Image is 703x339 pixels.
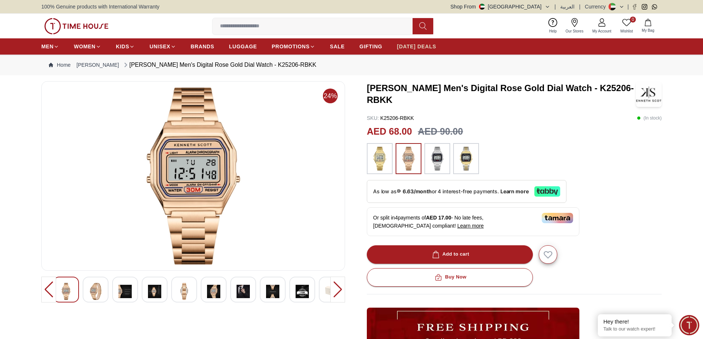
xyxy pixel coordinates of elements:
[266,283,279,300] img: Kenneth Scott Men's Digital Champagne Dial Watch - K25206-GBGC
[74,40,101,53] a: WOMEN
[149,43,170,50] span: UNISEX
[149,40,176,53] a: UNISEX
[41,55,662,75] nav: Breadcrumb
[637,114,662,122] p: ( In stock )
[48,87,339,264] img: Kenneth Scott Men's Digital Champagne Dial Watch - K25206-GBGC
[642,4,647,10] a: Instagram
[367,207,579,236] div: Or split in 4 payments of - No late fees, [DEMOGRAPHIC_DATA] compliant!
[561,17,588,35] a: Our Stores
[371,147,389,170] img: ...
[272,43,310,50] span: PROMOTIONS
[545,17,561,35] a: Help
[118,283,132,300] img: Kenneth Scott Men's Digital Champagne Dial Watch - K25206-GBGC
[330,43,345,50] span: SALE
[191,40,214,53] a: BRANDS
[367,125,412,139] h2: AED 68.00
[555,3,556,10] span: |
[418,125,463,139] h3: AED 90.00
[433,273,466,281] div: Buy Now
[563,28,586,34] span: Our Stores
[367,245,533,264] button: Add to cart
[627,3,629,10] span: |
[359,40,382,53] a: GIFTING
[585,3,609,10] div: Currency
[41,40,59,53] a: MEN
[589,28,614,34] span: My Account
[399,147,418,170] img: ...
[639,28,657,33] span: My Bag
[89,283,102,300] img: Kenneth Scott Men's Digital Champagne Dial Watch - K25206-GBGC
[616,17,637,35] a: 0Wishlist
[148,283,161,300] img: Kenneth Scott Men's Digital Champagne Dial Watch - K25206-GBGC
[451,3,550,10] button: Shop From[GEOGRAPHIC_DATA]
[122,60,317,69] div: [PERSON_NAME] Men's Digital Rose Gold Dial Watch - K25206-RBKK
[191,43,214,50] span: BRANDS
[397,43,436,50] span: [DATE] DEALS
[617,28,636,34] span: Wishlist
[679,315,699,335] div: Chat Widget
[323,89,338,103] span: 24%
[637,17,659,35] button: My Bag
[74,43,96,50] span: WOMEN
[560,3,575,10] button: العربية
[367,268,533,287] button: Buy Now
[41,43,54,50] span: MEN
[325,283,338,300] img: Kenneth Scott Men's Digital Champagne Dial Watch - K25206-GBGC
[207,283,220,300] img: Kenneth Scott Men's Digital Champagne Dial Watch - K25206-GBGC
[76,61,119,69] a: [PERSON_NAME]
[229,40,257,53] a: LUGGAGE
[49,61,70,69] a: Home
[330,40,345,53] a: SALE
[546,28,560,34] span: Help
[603,318,666,325] div: Hey there!
[44,18,108,34] img: ...
[116,43,129,50] span: KIDS
[59,283,73,300] img: Kenneth Scott Men's Digital Champagne Dial Watch - K25206-GBGC
[652,4,657,10] a: Whatsapp
[603,326,666,332] p: Talk to our watch expert!
[178,283,191,300] img: Kenneth Scott Men's Digital Champagne Dial Watch - K25206-GBGC
[542,213,573,223] img: Tamara
[431,250,469,259] div: Add to cart
[426,215,451,221] span: AED 17.00
[479,4,485,10] img: United Arab Emirates
[367,82,636,106] h3: [PERSON_NAME] Men's Digital Rose Gold Dial Watch - K25206-RBKK
[359,43,382,50] span: GIFTING
[579,3,580,10] span: |
[367,115,379,121] span: SKU :
[367,114,414,122] p: K25206-RBKK
[457,147,475,170] img: ...
[636,81,662,107] img: Kenneth Scott Men's Digital Rose Gold Dial Watch - K25206-RBKK
[237,283,250,300] img: Kenneth Scott Men's Digital Champagne Dial Watch - K25206-GBGC
[229,43,257,50] span: LUGGAGE
[630,17,636,23] span: 0
[428,147,447,170] img: ...
[632,4,637,10] a: Facebook
[397,40,436,53] a: [DATE] DEALS
[272,40,315,53] a: PROMOTIONS
[41,3,159,10] span: 100% Genuine products with International Warranty
[296,283,309,300] img: Kenneth Scott Men's Digital Champagne Dial Watch - K25206-GBGC
[116,40,135,53] a: KIDS
[457,223,484,229] span: Learn more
